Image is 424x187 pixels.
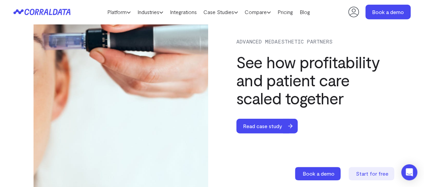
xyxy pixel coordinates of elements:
div: Open Intercom Messenger [401,164,417,180]
a: Blog [296,7,313,17]
a: Compare [241,7,274,17]
a: Platform [104,7,134,17]
a: Pricing [274,7,296,17]
span: Read case study [236,119,289,133]
span: Start for free [356,170,388,177]
p: Advanced Medaesthetic Partners [236,38,397,44]
a: Integrations [167,7,200,17]
a: Start for free [349,167,396,180]
a: Case Studies [200,7,241,17]
a: Read case study [236,119,304,133]
a: Industries [134,7,167,17]
a: Book a demo [365,5,411,19]
span: Book a demo [303,170,335,177]
a: Book a demo [295,167,342,180]
h2: See how profitability and patient care scaled together [236,53,397,107]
